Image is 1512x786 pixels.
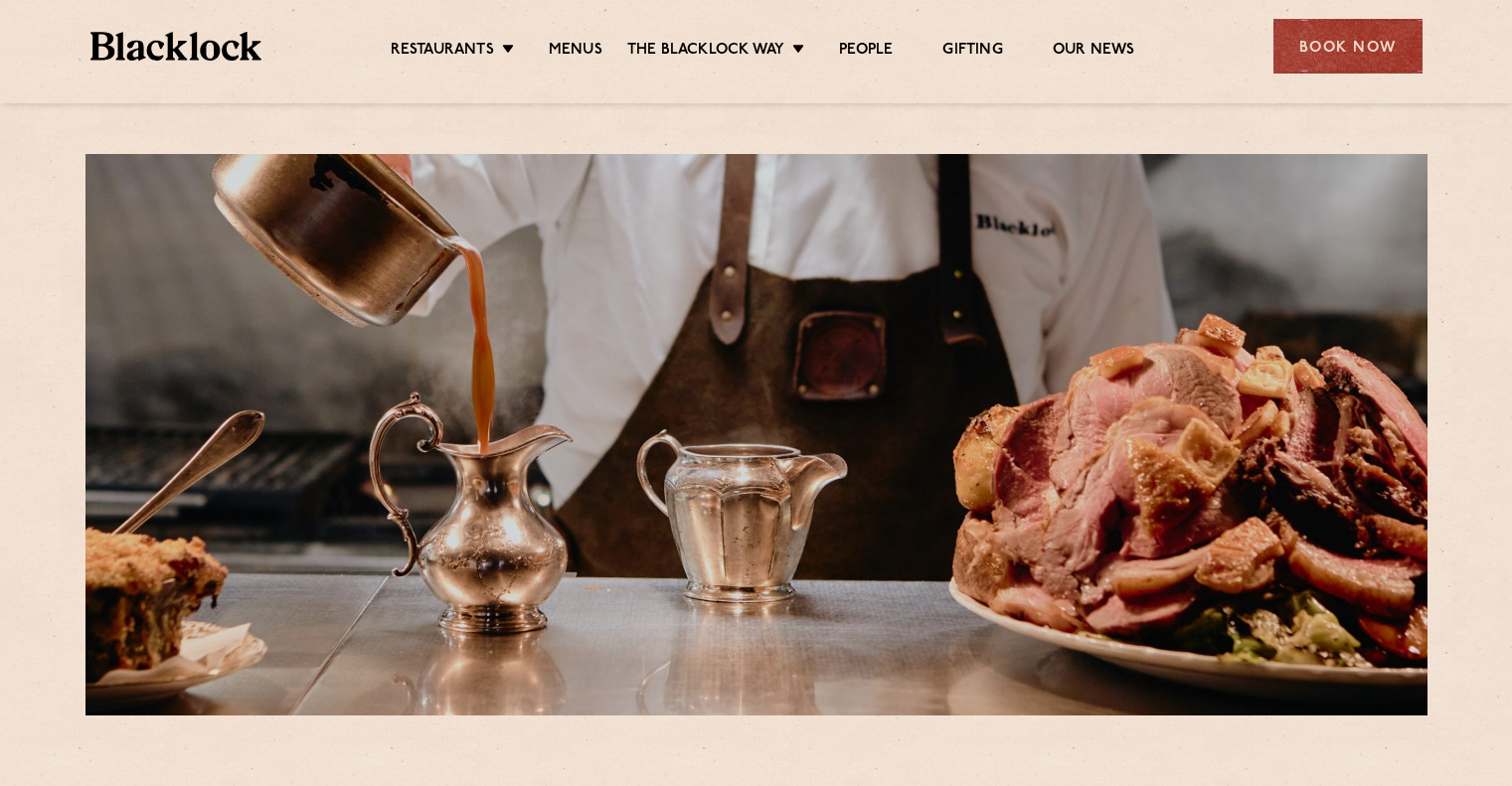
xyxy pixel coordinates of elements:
[90,32,262,61] img: BL_Textured_Logo-footer-cropped.svg
[942,41,1002,63] a: Gifting
[1273,19,1423,74] div: Book Now
[839,41,893,63] a: People
[627,41,784,63] a: The Blacklock Way
[549,41,602,63] a: Menus
[391,41,494,63] a: Restaurants
[1053,41,1135,63] a: Our News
